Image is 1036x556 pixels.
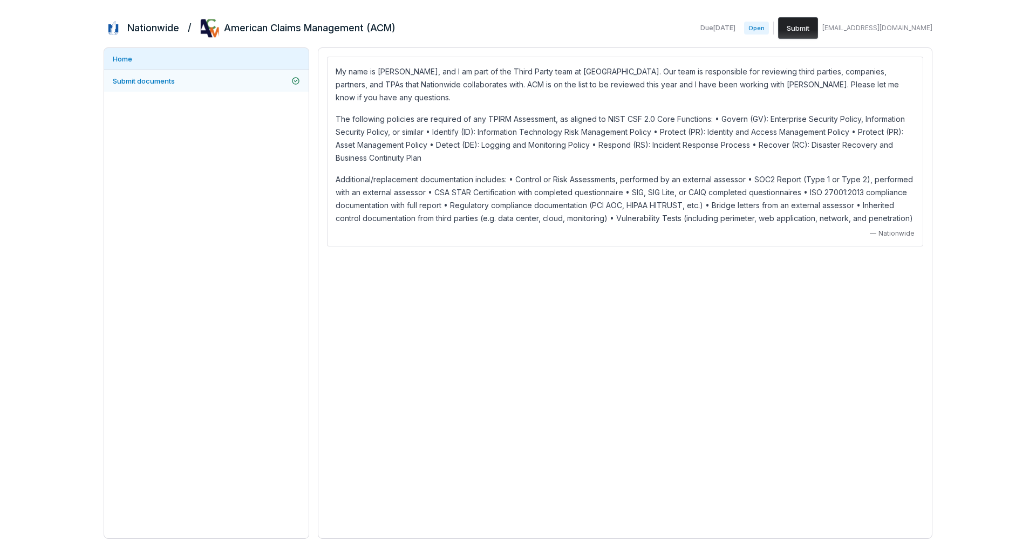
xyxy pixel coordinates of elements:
[744,22,769,35] span: Open
[104,48,309,70] a: Home
[822,24,932,32] span: [EMAIL_ADDRESS][DOMAIN_NAME]
[224,21,396,35] h2: American Claims Management (ACM)
[104,70,309,92] a: Submit documents
[336,65,915,104] p: My name is [PERSON_NAME], and I am part of the Third Party team at [GEOGRAPHIC_DATA]. Our team is...
[778,17,818,39] button: Submit
[878,229,915,238] span: Nationwide
[188,18,192,35] h2: /
[127,21,179,35] h2: Nationwide
[700,24,735,32] span: Due [DATE]
[336,113,915,164] p: The following policies are required of any TPIRM Assessment, as aligned to NIST CSF 2.0 Core Func...
[336,173,915,225] p: Additional/replacement documentation includes: • Control or Risk Assessments, performed by an ext...
[870,229,876,238] span: —
[113,77,175,85] span: Submit documents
